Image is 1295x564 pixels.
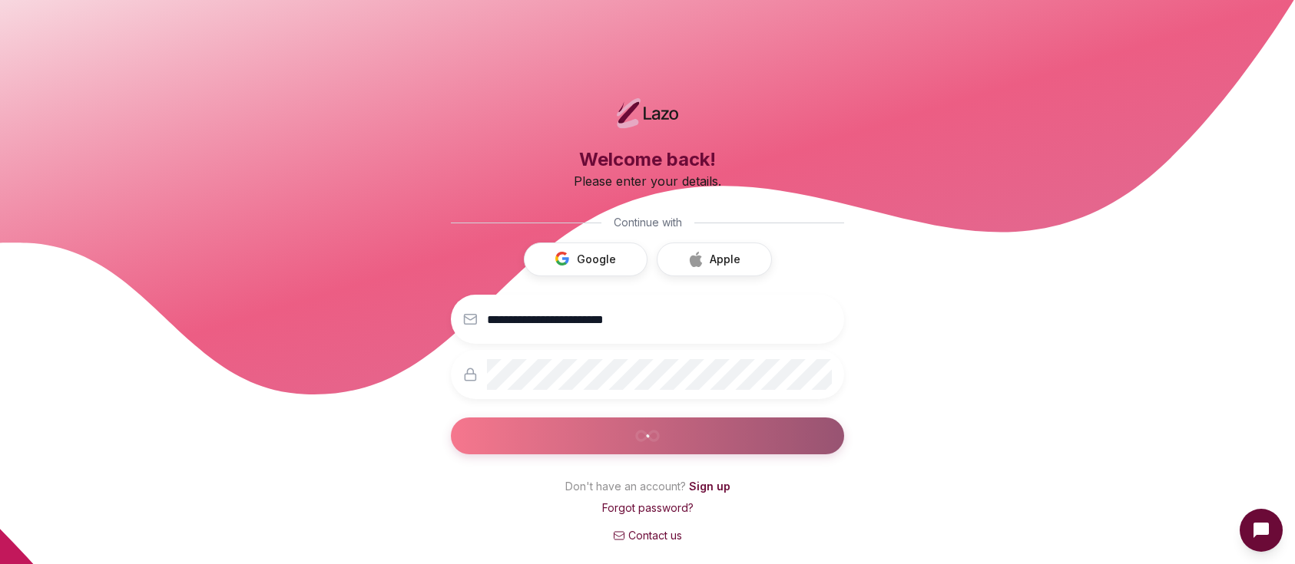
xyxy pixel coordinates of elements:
button: Open Intercom messenger [1240,509,1283,552]
p: Please enter your details. [451,172,844,190]
p: Don't have an account? [451,479,844,500]
a: Forgot password? [602,501,694,514]
a: Sign up [689,480,730,493]
h3: Welcome back! [451,147,844,172]
a: Contact us [451,528,844,543]
span: Continue with [614,215,682,230]
button: Google [524,242,647,276]
button: Apple [657,242,772,276]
